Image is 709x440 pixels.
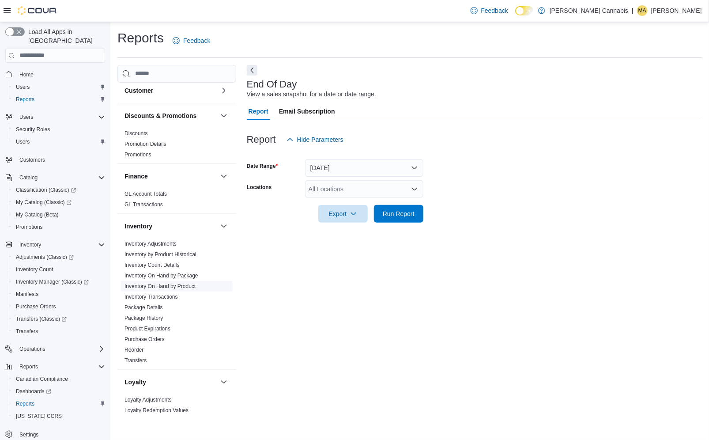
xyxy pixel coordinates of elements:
span: Catalog [16,172,105,183]
span: Security Roles [16,126,50,133]
span: Inventory On Hand by Product [124,283,196,290]
a: Security Roles [12,124,53,135]
a: Reports [12,94,38,105]
a: Purchase Orders [12,301,60,312]
span: Inventory On Hand by Package [124,272,198,279]
a: Transfers (Classic) [12,314,70,324]
button: Reports [2,360,109,373]
span: Operations [16,344,105,354]
span: Purchase Orders [12,301,105,312]
button: Inventory [219,221,229,231]
a: Reorder [124,347,143,353]
span: Purchase Orders [16,303,56,310]
span: Canadian Compliance [16,376,68,383]
span: Washington CCRS [12,411,105,421]
a: Package History [124,315,163,321]
h3: Report [247,134,276,145]
button: Security Roles [9,123,109,136]
span: Home [19,71,34,78]
span: Loyalty Redemption Values [124,407,189,414]
a: Transfers [124,357,147,364]
span: Users [16,112,105,122]
a: Inventory Count Details [124,262,180,268]
a: Promotion Details [124,141,166,147]
div: Inventory [117,239,236,369]
span: Dashboards [12,386,105,397]
button: Promotions [9,221,109,233]
button: Loyalty [124,378,217,387]
span: Reports [12,398,105,409]
button: Catalog [2,171,109,184]
a: Dashboards [12,386,55,397]
a: Inventory by Product Historical [124,251,196,258]
a: Customers [16,155,49,165]
h3: Discounts & Promotions [124,111,196,120]
span: Transfers [16,328,38,335]
a: Adjustments (Classic) [9,251,109,263]
span: Reports [16,400,34,407]
a: Transfers [12,326,41,337]
a: My Catalog (Classic) [12,197,75,208]
button: Hide Parameters [283,131,347,148]
span: Hide Parameters [297,135,343,144]
span: My Catalog (Classic) [16,199,72,206]
div: View a sales snapshot for a date or date range. [247,90,376,99]
span: Inventory by Product Historical [124,251,196,258]
span: Product Expirations [124,325,170,332]
span: Email Subscription [279,102,335,120]
span: Inventory Count [12,264,105,275]
button: Open list of options [411,186,418,193]
button: Purchase Orders [9,300,109,313]
a: Feedback [169,32,214,49]
span: Inventory Transactions [124,293,178,300]
a: Purchase Orders [124,336,165,342]
button: [DATE] [305,159,423,177]
a: Promotions [124,152,151,158]
span: My Catalog (Classic) [12,197,105,208]
a: Inventory Adjustments [124,241,177,247]
span: Inventory Manager (Classic) [16,278,89,285]
a: Loyalty Adjustments [124,397,172,403]
a: Settings [16,429,42,440]
button: Users [2,111,109,123]
a: Inventory Transactions [124,294,178,300]
p: [PERSON_NAME] Cannabis [550,5,628,16]
a: GL Account Totals [124,191,167,197]
span: Customers [16,154,105,165]
img: Cova [18,6,57,15]
span: [US_STATE] CCRS [16,413,62,420]
span: Classification (Classic) [12,185,105,195]
span: Inventory [16,239,105,250]
span: Operations [19,345,45,353]
a: Promotions [12,222,46,232]
span: Feedback [183,36,210,45]
button: Inventory [16,239,45,250]
a: Discounts [124,130,148,137]
a: Home [16,69,37,80]
a: Loyalty Redemption Values [124,407,189,413]
span: Package History [124,315,163,322]
span: Load All Apps in [GEOGRAPHIC_DATA] [25,27,105,45]
span: Discounts [124,130,148,137]
span: Canadian Compliance [12,374,105,384]
span: Promotion Details [124,140,166,148]
a: [US_STATE] CCRS [12,411,65,421]
h3: Inventory [124,222,152,231]
input: Dark Mode [515,6,534,15]
span: Reports [19,363,38,370]
a: Package Details [124,304,163,311]
a: Adjustments (Classic) [12,252,77,262]
div: Loyalty [117,394,236,419]
button: Operations [2,343,109,355]
span: Run Report [383,209,415,218]
h1: Reports [117,29,164,47]
span: Promotions [12,222,105,232]
span: Customers [19,156,45,163]
span: Dashboards [16,388,51,395]
span: Manifests [16,291,38,298]
button: Home [2,68,109,81]
span: Inventory Count Details [124,262,180,269]
button: Customer [124,86,217,95]
span: GL Transactions [124,201,163,208]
